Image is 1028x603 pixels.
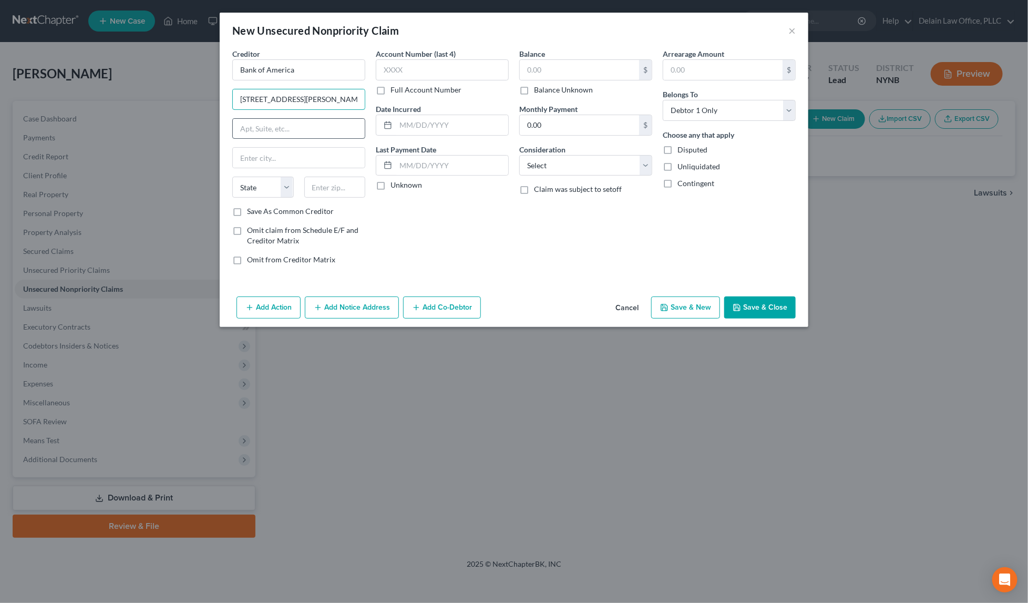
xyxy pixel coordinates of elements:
[788,24,796,37] button: ×
[396,115,508,135] input: MM/DD/YYYY
[519,104,578,115] label: Monthly Payment
[639,60,652,80] div: $
[651,297,720,319] button: Save & New
[677,162,720,171] span: Unliquidated
[376,104,421,115] label: Date Incurred
[534,85,593,95] label: Balance Unknown
[233,119,365,139] input: Apt, Suite, etc...
[232,49,260,58] span: Creditor
[376,144,436,155] label: Last Payment Date
[607,298,647,319] button: Cancel
[304,177,366,198] input: Enter zip...
[663,48,724,59] label: Arrearage Amount
[534,185,622,193] span: Claim was subject to setoff
[305,297,399,319] button: Add Notice Address
[233,89,365,109] input: Enter address...
[396,156,508,176] input: MM/DD/YYYY
[639,115,652,135] div: $
[247,226,358,245] span: Omit claim from Schedule E/F and Creditor Matrix
[677,179,714,188] span: Contingent
[232,59,365,80] input: Search creditor by name...
[247,255,335,264] span: Omit from Creditor Matrix
[390,85,461,95] label: Full Account Number
[390,180,422,190] label: Unknown
[232,23,399,38] div: New Unsecured Nonpriority Claim
[663,129,734,140] label: Choose any that apply
[663,90,698,99] span: Belongs To
[783,60,795,80] div: $
[724,297,796,319] button: Save & Close
[519,48,545,59] label: Balance
[237,297,301,319] button: Add Action
[403,297,481,319] button: Add Co-Debtor
[520,115,639,135] input: 0.00
[376,59,509,80] input: XXXX
[992,567,1017,592] div: Open Intercom Messenger
[519,144,566,155] label: Consideration
[376,48,456,59] label: Account Number (last 4)
[677,145,707,154] span: Disputed
[247,206,334,217] label: Save As Common Creditor
[663,60,783,80] input: 0.00
[520,60,639,80] input: 0.00
[233,148,365,168] input: Enter city...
